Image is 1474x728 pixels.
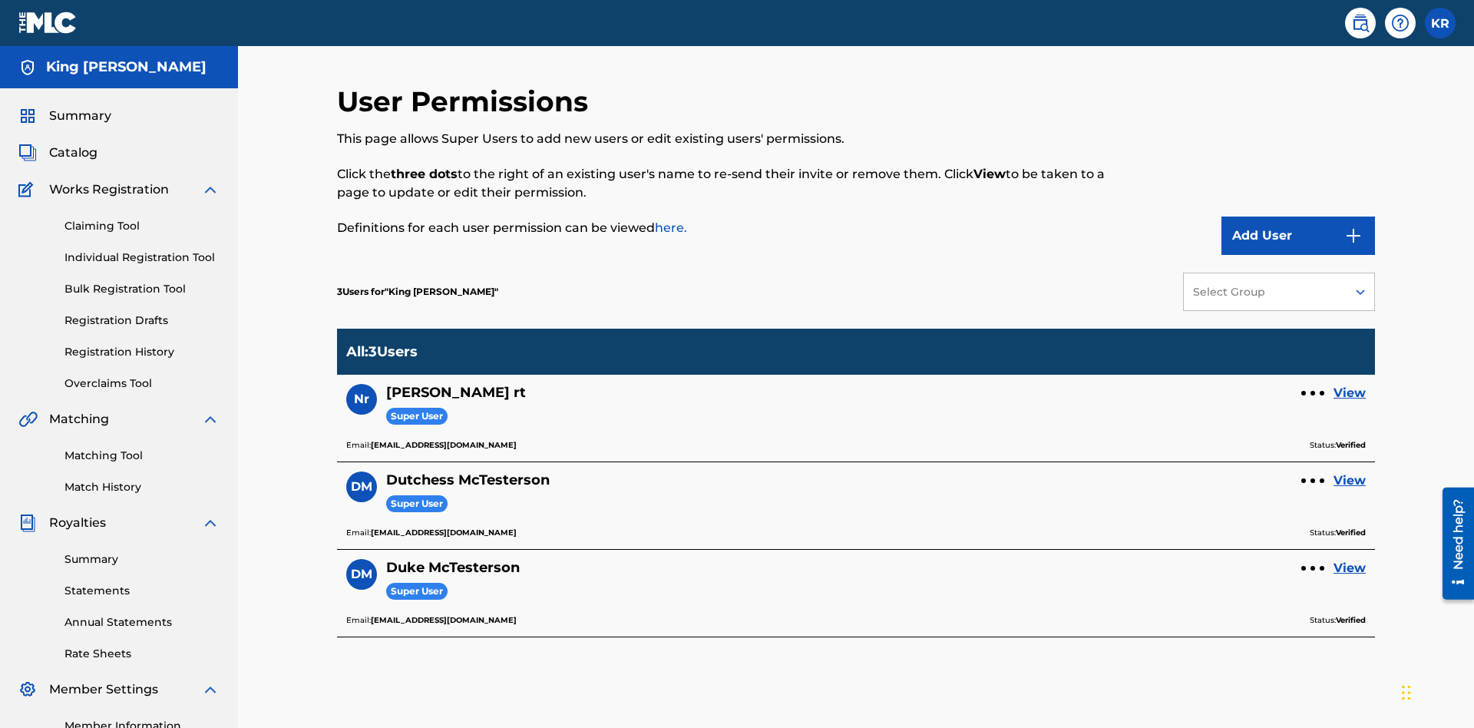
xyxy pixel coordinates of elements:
[655,220,687,235] a: here.
[386,559,520,577] h5: Duke McTesterson
[64,448,220,464] a: Matching Tool
[973,167,1006,181] strong: View
[1310,526,1366,540] p: Status:
[371,615,517,625] b: [EMAIL_ADDRESS][DOMAIN_NAME]
[337,286,385,297] span: 3 Users for
[1344,227,1363,245] img: 9d2ae6d4665cec9f34b9.svg
[386,384,526,402] h5: Nicole rt
[64,281,220,297] a: Bulk Registration Tool
[1221,217,1375,255] button: Add User
[346,438,517,452] p: Email:
[1351,14,1370,32] img: search
[1345,8,1376,38] a: Public Search
[201,180,220,199] img: expand
[18,180,38,199] img: Works Registration
[64,551,220,568] a: Summary
[1336,615,1366,625] b: Verified
[337,130,1136,148] p: This page allows Super Users to add new users or edit existing users' permissions.
[49,144,97,162] span: Catalog
[64,250,220,266] a: Individual Registration Tool
[1334,384,1366,402] a: View
[49,680,158,699] span: Member Settings
[337,84,596,119] h2: User Permissions
[201,410,220,429] img: expand
[346,343,418,360] p: All : 3 Users
[18,107,37,125] img: Summary
[1402,670,1411,716] div: Drag
[18,144,97,162] a: CatalogCatalog
[64,479,220,495] a: Match History
[1391,14,1410,32] img: help
[49,107,111,125] span: Summary
[49,410,109,429] span: Matching
[386,583,448,601] span: Super User
[1310,438,1366,452] p: Status:
[1336,528,1366,538] b: Verified
[351,478,372,496] span: DM
[1431,481,1474,607] iframe: Resource Center
[371,528,517,538] b: [EMAIL_ADDRESS][DOMAIN_NAME]
[1425,8,1456,38] div: User Menu
[46,58,207,76] h5: King McTesterson
[346,526,517,540] p: Email:
[1334,472,1366,490] a: View
[18,514,37,532] img: Royalties
[64,614,220,630] a: Annual Statements
[337,165,1136,202] p: Click the to the right of an existing user's name to re-send their invite or remove them. Click t...
[18,410,38,429] img: Matching
[49,180,169,199] span: Works Registration
[346,614,517,627] p: Email:
[64,583,220,599] a: Statements
[391,167,458,181] strong: three dots
[1336,440,1366,450] b: Verified
[386,495,448,513] span: Super User
[1334,559,1366,577] a: View
[354,390,369,409] span: Nr
[18,12,78,34] img: MLC Logo
[49,514,106,532] span: Royalties
[1310,614,1366,627] p: Status:
[18,58,37,77] img: Accounts
[371,440,517,450] b: [EMAIL_ADDRESS][DOMAIN_NAME]
[201,514,220,532] img: expand
[1385,8,1416,38] div: Help
[337,219,1136,237] p: Definitions for each user permission can be viewed
[201,680,220,699] img: expand
[18,680,37,699] img: Member Settings
[64,313,220,329] a: Registration Drafts
[386,472,550,489] h5: Dutchess McTesterson
[351,565,372,584] span: DM
[1193,284,1336,300] div: Select Group
[64,376,220,392] a: Overclaims Tool
[18,107,111,125] a: SummarySummary
[64,218,220,234] a: Claiming Tool
[386,408,448,425] span: Super User
[64,646,220,662] a: Rate Sheets
[64,344,220,360] a: Registration History
[18,144,37,162] img: Catalog
[385,286,498,297] span: King McTesterson
[1397,654,1474,728] iframe: Chat Widget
